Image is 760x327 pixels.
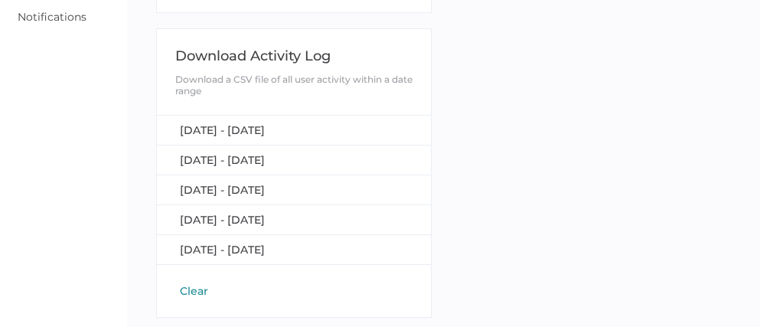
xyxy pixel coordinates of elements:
span: [DATE] - [DATE] [180,213,265,227]
span: [DATE] - [DATE] [180,153,265,167]
span: [DATE] - [DATE] [180,183,265,197]
span: [DATE] - [DATE] [180,123,265,137]
button: Clear [175,283,213,299]
div: Download Activity Log [175,47,413,64]
div: Download a CSV file of all user activity within a date range [175,74,413,96]
span: [DATE] - [DATE] [180,243,265,257]
a: Notifications [18,10,86,24]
